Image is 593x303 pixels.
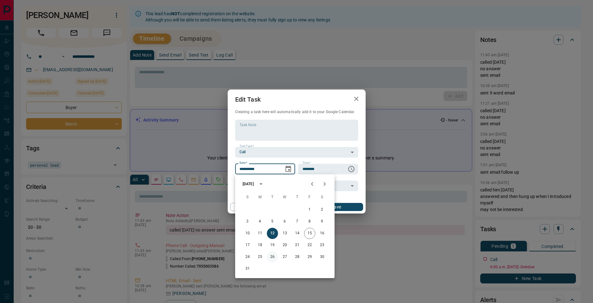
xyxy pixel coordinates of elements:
button: 7 [292,216,303,227]
button: 8 [304,216,315,227]
button: Cancel [230,203,283,211]
label: Date [239,161,247,165]
button: 21 [292,240,303,251]
button: 17 [242,240,253,251]
button: 13 [279,228,290,239]
span: Saturday [317,191,328,204]
button: 24 [242,251,253,263]
button: 4 [254,216,266,227]
button: Choose time, selected time is 6:00 AM [345,163,358,175]
button: 23 [317,240,328,251]
button: Next month [318,178,331,190]
button: 11 [254,228,266,239]
button: 10 [242,228,253,239]
label: Time [303,161,311,165]
span: Tuesday [267,191,278,204]
span: Sunday [242,191,253,204]
button: 12 [267,228,278,239]
button: 15 [304,228,315,239]
button: 5 [267,216,278,227]
button: 3 [242,216,253,227]
button: 27 [279,251,290,263]
span: Friday [304,191,315,204]
button: Previous month [306,178,318,190]
button: 22 [304,240,315,251]
label: Task Type [239,144,254,148]
button: 26 [267,251,278,263]
span: Thursday [292,191,303,204]
h2: Edit Task [228,90,268,109]
button: Choose date, selected date is Aug 12, 2025 [282,163,294,175]
button: 1 [304,204,315,215]
button: 2 [317,204,328,215]
button: 20 [279,240,290,251]
button: 18 [254,240,266,251]
button: 14 [292,228,303,239]
span: Monday [254,191,266,204]
button: 29 [304,251,315,263]
p: Creating a task here will automatically add it to your Google Calendar. [235,109,358,115]
button: calendar view is open, switch to year view [256,179,266,189]
div: Call [235,147,358,158]
button: 31 [242,263,253,274]
button: 19 [267,240,278,251]
button: 16 [317,228,328,239]
button: Save [310,203,363,211]
button: 25 [254,251,266,263]
button: 30 [317,251,328,263]
button: 9 [317,216,328,227]
span: Wednesday [279,191,290,204]
div: [DATE] [243,181,254,187]
button: 28 [292,251,303,263]
button: 6 [279,216,290,227]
